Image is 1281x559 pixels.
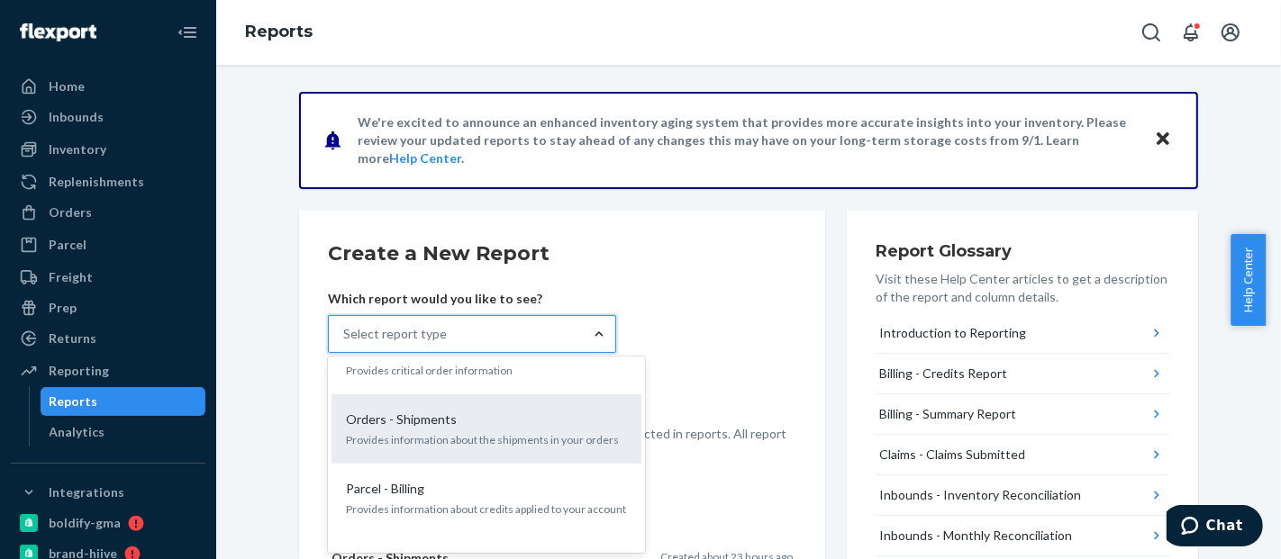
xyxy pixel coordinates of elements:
div: Select report type [343,325,447,343]
div: Replenishments [49,173,144,191]
div: Reports [50,392,98,410]
p: Parcel - Billing [346,480,424,498]
button: Open notifications [1173,14,1209,50]
p: Orders - Shipments [346,410,457,428]
button: Close [1151,127,1175,153]
button: Inbounds - Inventory Reconciliation [876,475,1169,516]
div: Billing - Credits Report [879,365,1007,383]
a: Reports [245,22,313,41]
button: Billing - Summary Report [876,394,1169,435]
button: Open account menu [1213,14,1249,50]
img: Flexport logo [20,23,96,41]
div: Home [49,77,85,95]
p: Provides information about the shipments in your orders [346,432,627,447]
div: Returns [49,329,96,347]
a: Parcel [11,230,205,259]
button: Open Search Box [1133,14,1169,50]
div: Inbounds - Monthly Reconciliation [879,527,1072,545]
h3: Report Glossary [876,239,1169,263]
p: Which report would you like to see? [328,290,616,308]
a: Prep [11,293,205,322]
a: Home [11,72,205,101]
p: We're excited to announce an enhanced inventory aging system that provides more accurate insights... [358,113,1137,167]
h2: Create a New Report [328,239,796,268]
div: Claims - Claims Submitted [879,446,1025,464]
div: Billing - Summary Report [879,405,1016,423]
div: Inbounds - Inventory Reconciliation [879,486,1081,504]
a: Inbounds [11,103,205,131]
div: Inventory [49,140,106,158]
button: Billing - Credits Report [876,354,1169,394]
a: Orders [11,198,205,227]
div: Integrations [49,483,124,501]
button: Close Navigation [169,14,205,50]
button: Claims - Claims Submitted [876,435,1169,475]
a: Reports [41,387,206,416]
div: Prep [49,299,77,317]
iframe: Opens a widget where you can chat to one of our agents [1167,505,1263,550]
a: Freight [11,263,205,292]
button: Help Center [1231,234,1266,326]
div: Inbounds [49,108,104,126]
a: Replenishments [11,167,205,196]
a: Analytics [41,418,206,446]
a: Help Center [389,150,461,166]
a: Inventory [11,135,205,164]
a: boldify-gma [11,509,205,537]
div: boldify-gma [49,514,121,532]
ol: breadcrumbs [231,6,327,59]
button: Integrations [11,478,205,507]
div: Freight [49,268,93,286]
button: Introduction to Reporting [876,313,1169,354]
div: Parcel [49,236,86,254]
a: Reporting [11,356,205,385]
p: Visit these Help Center articles to get a description of the report and column details. [876,270,1169,306]
button: Inbounds - Monthly Reconciliation [876,516,1169,556]
div: Introduction to Reporting [879,324,1026,342]
a: Returns [11,324,205,353]
div: Orders [49,203,92,221]
div: Analytics [50,423,105,441]
p: Provides critical order information [346,363,627,378]
div: Reporting [49,362,109,380]
p: Provides information about credits applied to your account [346,501,627,517]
